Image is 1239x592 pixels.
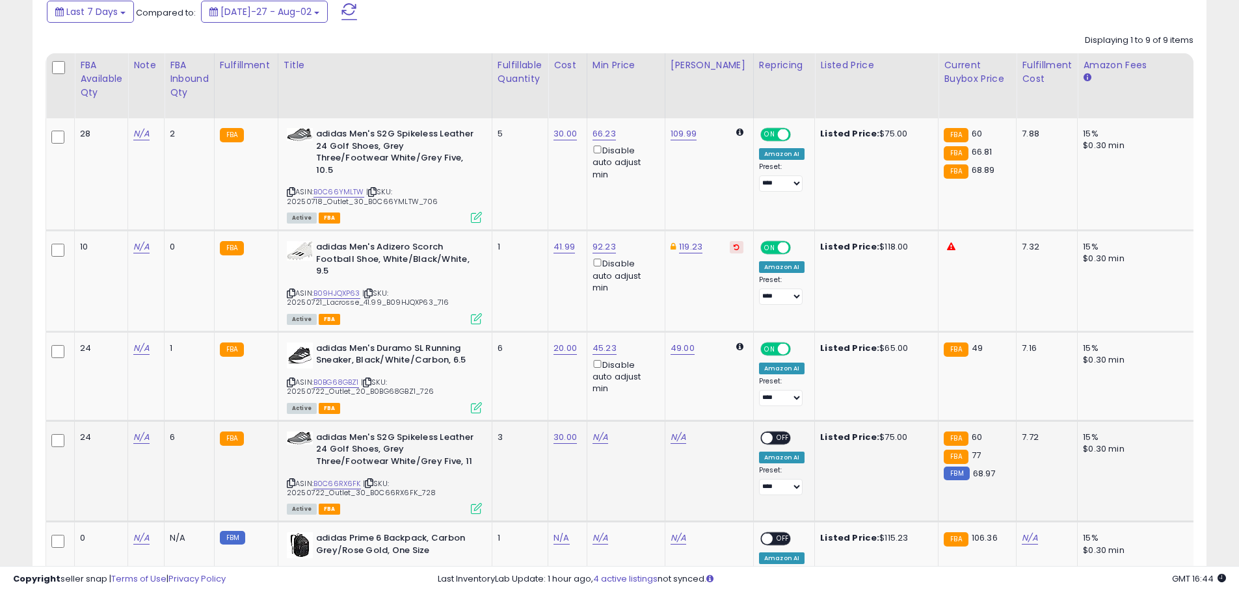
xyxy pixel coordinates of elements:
[789,242,810,253] span: OFF
[111,573,167,585] a: Terms of Use
[319,212,341,224] span: FBA
[498,431,538,443] div: 3
[671,58,748,72] div: [PERSON_NAME]
[973,467,996,480] span: 68.97
[316,342,474,370] b: adidas Men's Duramo SL Running Sneaker, Black/White/Carbon, 6.5
[1083,545,1191,556] div: $0.30 min
[759,363,805,374] div: Amazon AI
[287,128,482,222] div: ASIN:
[220,58,273,72] div: Fulfillment
[789,129,810,140] span: OFF
[287,241,313,261] img: 31AHStiwieL._SL40_.jpg
[944,164,968,179] small: FBA
[220,5,312,18] span: [DATE]-27 - Aug-02
[287,128,313,141] img: 41oOuZ-YA4L._SL40_.jpg
[679,240,702,253] a: 119.23
[759,148,805,160] div: Amazon AI
[944,342,968,357] small: FBA
[319,403,341,414] span: FBA
[1022,58,1072,86] div: Fulfillment Cost
[1083,431,1191,443] div: 15%
[972,449,981,461] span: 77
[287,478,436,498] span: | SKU: 20250722_Outlet_30_B0C66RX6FK_728
[1083,72,1091,84] small: Amazon Fees.
[287,403,317,414] span: All listings currently available for purchase on Amazon
[1083,241,1191,253] div: 15%
[170,342,204,354] div: 1
[944,532,968,547] small: FBA
[671,342,695,355] a: 49.00
[593,357,655,395] div: Disable auto adjust min
[1083,58,1195,72] div: Amazon Fees
[736,128,743,136] i: Calculated using Dynamic Max Price.
[820,58,933,72] div: Listed Price
[133,58,159,72] div: Note
[80,431,118,443] div: 24
[287,504,317,515] span: All listings currently available for purchase on Amazon
[820,128,928,140] div: $75.00
[313,377,359,388] a: B0BG68GBZ1
[944,467,969,480] small: FBM
[133,342,149,355] a: N/A
[170,241,204,253] div: 0
[944,128,968,142] small: FBA
[1083,354,1191,366] div: $0.30 min
[287,212,317,224] span: All listings currently available for purchase on Amazon
[287,342,482,412] div: ASIN:
[734,244,739,250] i: Revert to store-level Dynamic Max Price
[133,532,149,545] a: N/A
[820,342,879,354] b: Listed Price:
[773,432,793,443] span: OFF
[220,128,244,142] small: FBA
[220,431,244,446] small: FBA
[498,128,538,140] div: 5
[136,6,196,19] span: Compared to:
[133,431,149,444] a: N/A
[593,240,616,253] a: 92.23
[671,532,686,545] a: N/A
[287,241,482,323] div: ASIN:
[972,431,982,443] span: 60
[759,552,805,564] div: Amazon AI
[47,1,134,23] button: Last 7 Days
[762,343,778,354] span: ON
[168,573,226,585] a: Privacy Policy
[553,532,569,545] a: N/A
[759,466,805,495] div: Preset:
[1085,34,1193,47] div: Displaying 1 to 9 of 9 items
[593,127,616,140] a: 66.23
[553,127,577,140] a: 30.00
[287,532,313,558] img: 41-f1iOzXvL._SL40_.jpg
[170,532,204,544] div: N/A
[13,573,226,586] div: seller snap | |
[316,241,474,281] b: adidas Men's Adizero Scorch Football Shoe, White/Black/White, 9.5
[1172,573,1226,585] span: 2025-08-10 16:44 GMT
[287,187,438,206] span: | SKU: 20250718_Outlet_30_B0C66YMLTW_706
[170,58,209,99] div: FBA inbound Qty
[319,314,341,325] span: FBA
[313,187,364,198] a: B0C66YMLTW
[66,5,118,18] span: Last 7 Days
[789,343,810,354] span: OFF
[220,531,245,545] small: FBM
[593,143,655,181] div: Disable auto adjust min
[553,431,577,444] a: 30.00
[820,532,928,544] div: $115.23
[759,162,805,192] div: Preset:
[759,276,805,305] div: Preset:
[820,127,879,140] b: Listed Price:
[671,127,697,140] a: 109.99
[593,256,655,294] div: Disable auto adjust min
[972,164,995,176] span: 68.89
[13,573,60,585] strong: Copyright
[284,58,486,72] div: Title
[762,129,778,140] span: ON
[1022,431,1067,443] div: 7.72
[820,241,928,253] div: $118.00
[820,532,879,544] b: Listed Price:
[773,534,793,545] span: OFF
[759,58,809,72] div: Repricing
[170,128,204,140] div: 2
[1022,532,1037,545] a: N/A
[593,431,608,444] a: N/A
